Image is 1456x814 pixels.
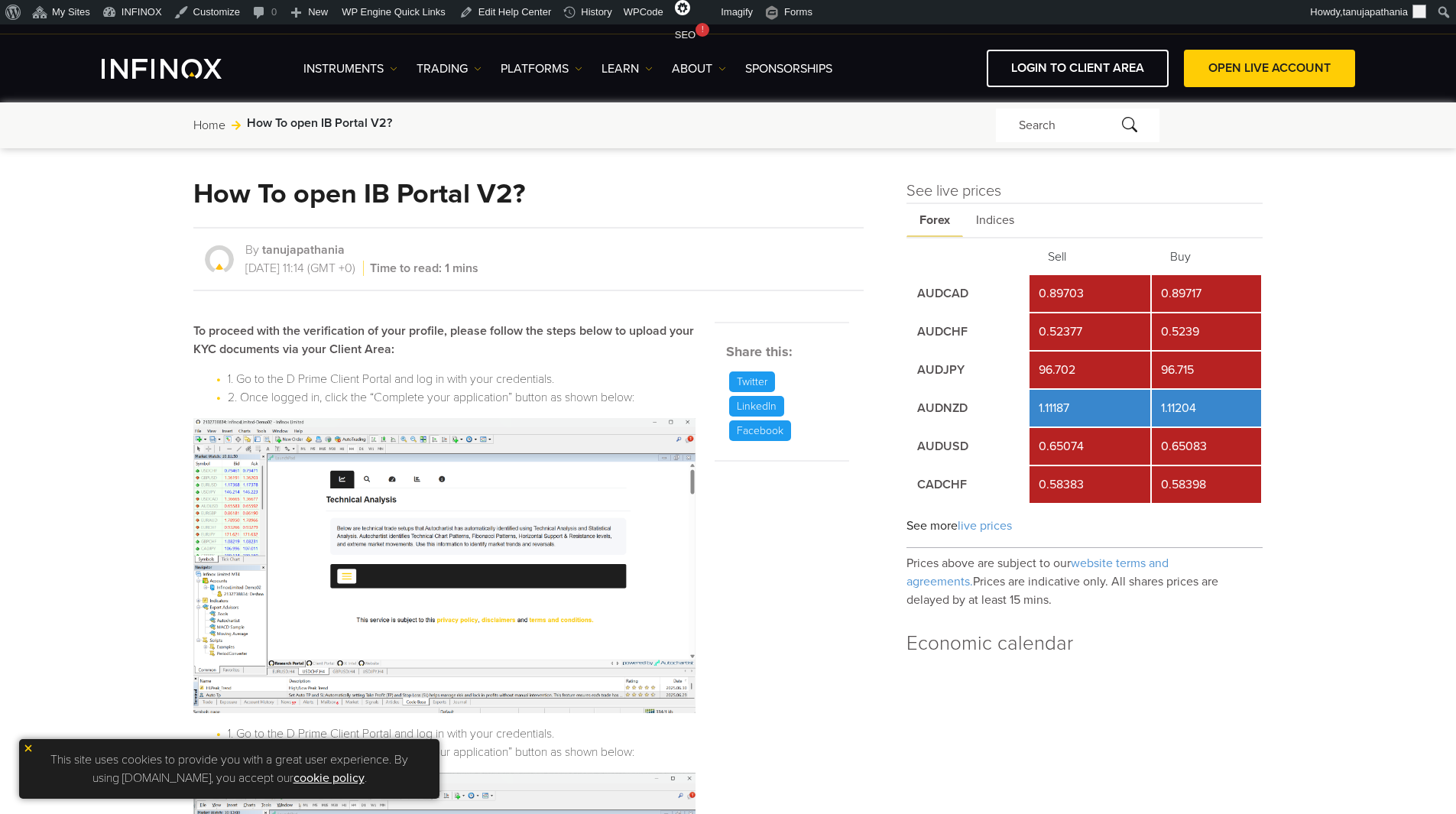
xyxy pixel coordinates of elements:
[908,390,1028,426] td: AUDNZD
[963,204,1027,237] span: Indices
[245,261,364,276] span: [DATE] 11:14 (GMT +0)
[908,275,1028,312] td: AUDCAD
[193,323,694,357] strong: To proceed with the verification of your profile, please follow the steps below to upload your KY...
[1030,313,1150,350] td: 0.52377
[1030,390,1150,426] td: 1.11187
[27,747,432,791] p: This site uses cookies to provide you with a great user experience. By using [DOMAIN_NAME], you a...
[908,428,1028,465] td: AUDUSD
[987,50,1169,87] a: LOGIN TO CLIENT AREA
[1184,50,1355,87] a: OPEN LIVE ACCOUNT
[729,396,784,417] p: LinkedIn
[958,518,1012,533] span: live prices
[906,628,1263,664] h4: Economic calendar
[1152,390,1262,426] td: 1.11204
[1152,240,1262,274] th: Buy
[696,23,709,37] div: !
[1030,466,1150,503] td: 0.58383
[906,204,963,237] span: Forex
[367,261,478,276] span: Time to read: 1 mins
[729,420,791,441] p: Facebook
[228,743,681,761] li: 2. Once logged in, click the “Complete your application” button as shown below:
[1343,6,1408,18] span: tanujapathania
[908,313,1028,350] td: AUDCHF
[205,245,234,274] img: tanujapathania
[1030,428,1150,465] td: 0.65074
[417,60,482,78] a: TRADING
[726,420,794,441] a: Facebook
[193,418,696,713] img: KYC Steps
[1030,240,1150,274] th: Sell
[293,770,365,786] a: cookie policy
[228,725,681,743] li: 1. Go to the D Prime Client Portal and log in with your credentials.
[262,242,345,258] a: tanujapathania
[501,60,582,78] a: PLATFORMS
[1152,428,1262,465] td: 0.65083
[245,242,259,258] span: By
[1030,275,1150,312] td: 0.89703
[906,548,1263,609] p: Prices above are subject to our Prices are indicative only. All shares prices are delayed by at l...
[908,352,1028,388] td: AUDJPY
[1152,313,1262,350] td: 0.5239
[729,371,775,392] p: Twitter
[1152,352,1262,388] td: 96.715
[726,371,778,392] a: Twitter
[303,60,397,78] a: Instruments
[1152,466,1262,503] td: 0.58398
[906,180,1263,203] h4: See live prices
[247,114,392,132] span: How To open IB Portal V2?
[193,180,525,209] h1: How To open IB Portal V2?
[908,466,1028,503] td: CADCHF
[193,116,225,135] a: Home
[228,388,681,407] li: 2. Once logged in, click the “Complete your application” button as shown below:
[906,504,1263,548] div: See more
[675,29,696,41] span: SEO
[102,59,258,79] a: INFINOX Logo
[726,342,848,362] h5: Share this:
[602,60,653,78] a: Learn
[745,60,832,78] a: SPONSORSHIPS
[23,743,34,754] img: yellow close icon
[1030,352,1150,388] td: 96.702
[1152,275,1262,312] td: 0.89717
[996,109,1159,142] div: Search
[232,121,241,130] img: arrow-right
[672,60,726,78] a: ABOUT
[228,370,681,388] li: 1. Go to the D Prime Client Portal and log in with your credentials.
[726,396,787,417] a: LinkedIn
